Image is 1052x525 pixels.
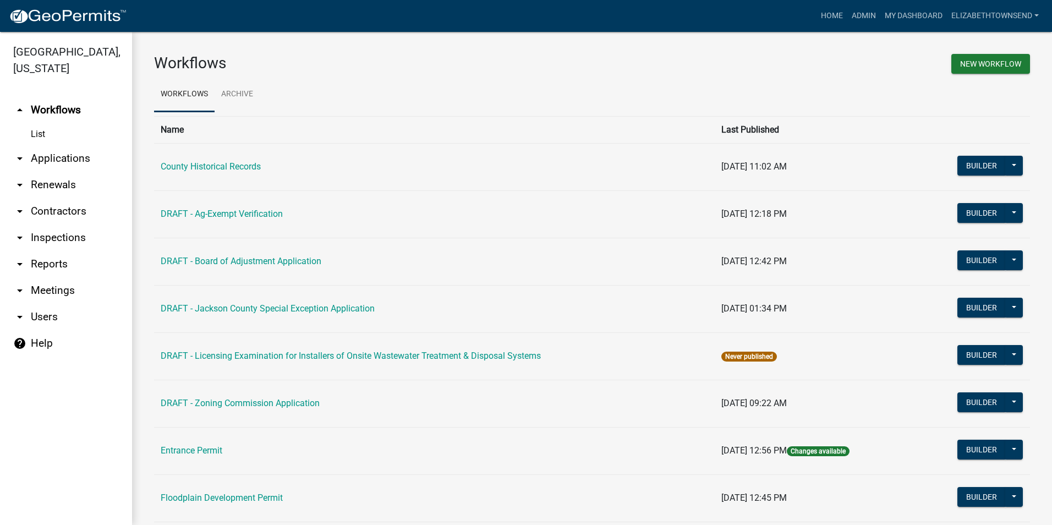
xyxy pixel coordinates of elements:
h3: Workflows [154,54,584,73]
a: My Dashboard [880,6,947,26]
button: Builder [957,156,1006,176]
i: arrow_drop_down [13,152,26,165]
i: arrow_drop_down [13,178,26,192]
a: Workflows [154,77,215,112]
span: [DATE] 12:42 PM [721,256,787,266]
span: [DATE] 01:34 PM [721,303,787,314]
span: Changes available [787,446,850,456]
span: [DATE] 12:18 PM [721,209,787,219]
i: arrow_drop_up [13,103,26,117]
button: New Workflow [951,54,1030,74]
a: DRAFT - Zoning Commission Application [161,398,320,408]
a: ElizabethTownsend [947,6,1043,26]
span: Never published [721,352,777,362]
a: Floodplain Development Permit [161,493,283,503]
a: Admin [847,6,880,26]
button: Builder [957,392,1006,412]
i: arrow_drop_down [13,231,26,244]
button: Builder [957,298,1006,318]
a: DRAFT - Board of Adjustment Application [161,256,321,266]
i: arrow_drop_down [13,310,26,324]
i: arrow_drop_down [13,205,26,218]
button: Builder [957,250,1006,270]
button: Builder [957,345,1006,365]
span: [DATE] 09:22 AM [721,398,787,408]
a: Home [817,6,847,26]
span: [DATE] 12:56 PM [721,445,787,456]
th: Name [154,116,715,143]
i: help [13,337,26,350]
a: County Historical Records [161,161,261,172]
i: arrow_drop_down [13,284,26,297]
span: [DATE] 12:45 PM [721,493,787,503]
button: Builder [957,487,1006,507]
button: Builder [957,440,1006,460]
span: [DATE] 11:02 AM [721,161,787,172]
a: DRAFT - Ag-Exempt Verification [161,209,283,219]
button: Builder [957,203,1006,223]
a: DRAFT - Licensing Examination for Installers of Onsite Wastewater Treatment & Disposal Systems [161,351,541,361]
a: DRAFT - Jackson County Special Exception Application [161,303,375,314]
a: Entrance Permit [161,445,222,456]
th: Last Published [715,116,917,143]
a: Archive [215,77,260,112]
i: arrow_drop_down [13,258,26,271]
